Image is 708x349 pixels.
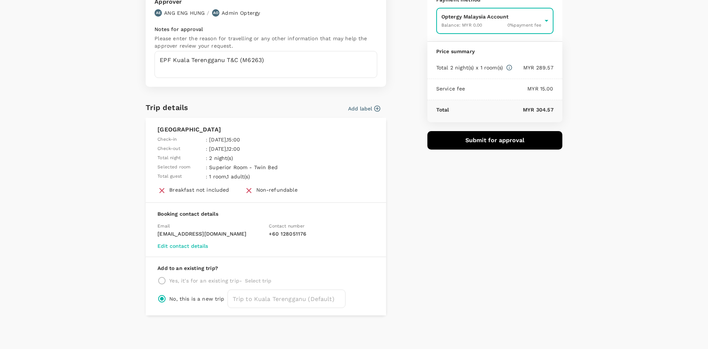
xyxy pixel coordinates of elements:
p: [DATE] , 12:00 [209,145,308,153]
p: Service fee [436,85,465,92]
span: Check-in [157,136,177,143]
span: Balance : MYR 0.00 [441,23,482,28]
span: : [206,145,207,153]
span: Total guest [157,173,182,180]
p: Superior Room - Twin Bed [209,164,308,171]
p: Please enter the reason for travelling or any other information that may help the approver review... [155,35,377,49]
p: No, this is a new trip [169,295,224,302]
span: Selected room [157,164,190,171]
p: MYR 15.00 [465,85,553,92]
button: Add label [348,105,380,112]
p: MYR 304.57 [449,106,553,113]
p: 1 room , 1 adult(s) [209,173,308,180]
span: 0 % payment fee [507,23,542,28]
p: Yes, it's for an existing trip - [169,277,242,284]
span: : [206,136,207,143]
p: / [207,9,209,17]
span: : [206,173,207,180]
p: MYR 289.57 [513,64,553,71]
div: Optergy Malaysia AccountBalance: MYR 0.000%payment fee [436,8,553,34]
h6: Trip details [146,102,188,113]
p: 2 night(s) [209,154,308,162]
p: Booking contact details [157,210,374,218]
span: Email [157,223,170,229]
span: Check-out [157,145,180,153]
p: [GEOGRAPHIC_DATA] [157,125,374,134]
p: Total 2 night(s) x 1 room(s) [436,64,503,71]
input: Trip to Kuala Terengganu (Default) [228,290,346,308]
p: Total [436,106,449,113]
span: Total night [157,154,181,162]
div: Breakfast not included [169,186,229,194]
span: Contact number [269,223,305,229]
p: [DATE] , 15:00 [209,136,308,143]
table: simple table [157,134,309,180]
p: ANG ENG HUNG [164,9,205,17]
button: Edit contact details [157,243,208,249]
p: [EMAIL_ADDRESS][DOMAIN_NAME] [157,230,263,237]
textarea: EPF Kuala Terengganu T&C (M6263) [155,51,377,78]
span: : [206,164,207,171]
p: Admin Optergy [222,9,260,17]
p: AO [213,10,218,16]
p: Price summary [436,48,553,55]
span: : [206,154,207,162]
p: Optergy Malaysia Account [441,13,542,20]
div: Non-refundable [256,186,298,194]
button: Submit for approval [427,131,562,150]
p: AE [156,10,161,16]
p: Add to an existing trip? [157,264,374,272]
p: Notes for approval [155,25,377,33]
p: + 60 128051176 [269,230,374,237]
